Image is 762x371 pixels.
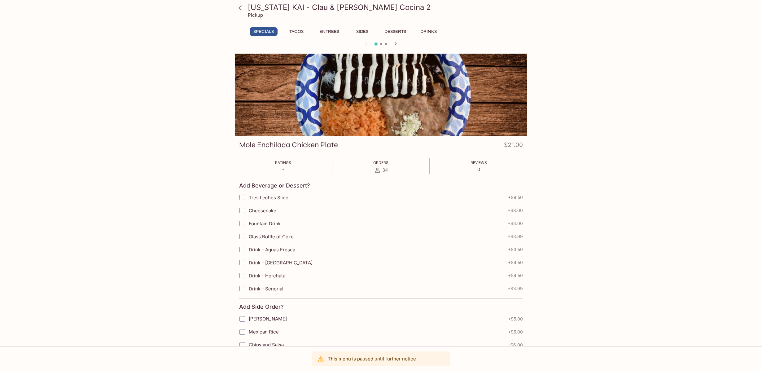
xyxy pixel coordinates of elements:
[249,329,279,335] span: Mexican Rice
[249,273,285,279] span: Drink - Horchata
[249,260,313,266] span: Drink - [GEOGRAPHIC_DATA]
[248,12,263,18] p: Pickup
[249,208,276,214] span: Cheesecake
[508,195,523,200] span: + $9.50
[249,195,288,201] span: Tres Leches Slice
[348,27,376,36] button: Sides
[471,160,487,165] span: Reviews
[508,342,523,347] span: + $6.00
[508,286,523,291] span: + $3.99
[249,342,284,348] span: Chips and Salsa
[471,166,487,172] p: 0
[239,303,284,310] h4: Add Side Order?
[382,167,388,173] span: 34
[381,27,409,36] button: Desserts
[508,221,523,226] span: + $3.00
[249,234,294,240] span: Glass Bottle of Coke
[249,316,287,322] span: [PERSON_NAME]
[508,247,523,252] span: + $3.50
[508,208,523,213] span: + $8.00
[373,160,388,165] span: Orders
[275,166,291,172] p: -
[508,260,523,265] span: + $4.50
[239,182,310,189] h4: Add Beverage or Dessert?
[250,27,278,36] button: Specials
[248,2,525,12] h3: [US_STATE] KAI - Clau & [PERSON_NAME] Cocina 2
[235,54,527,136] div: Mole Enchilada Chicken Plate
[328,356,416,362] p: This menu is paused until further notice
[249,247,295,253] span: Drink - Aguas Fresca
[282,27,310,36] button: Tacos
[508,316,523,321] span: + $5.00
[249,221,281,227] span: Fountain Drink
[508,234,523,239] span: + $3.99
[275,160,291,165] span: Ratings
[508,273,523,278] span: + $4.50
[315,27,343,36] button: Entrees
[239,140,338,150] h3: Mole Enchilada Chicken Plate
[504,140,523,152] h4: $21.00
[508,329,523,334] span: + $5.00
[249,286,283,292] span: Drink - Senorial
[414,27,442,36] button: Drinks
